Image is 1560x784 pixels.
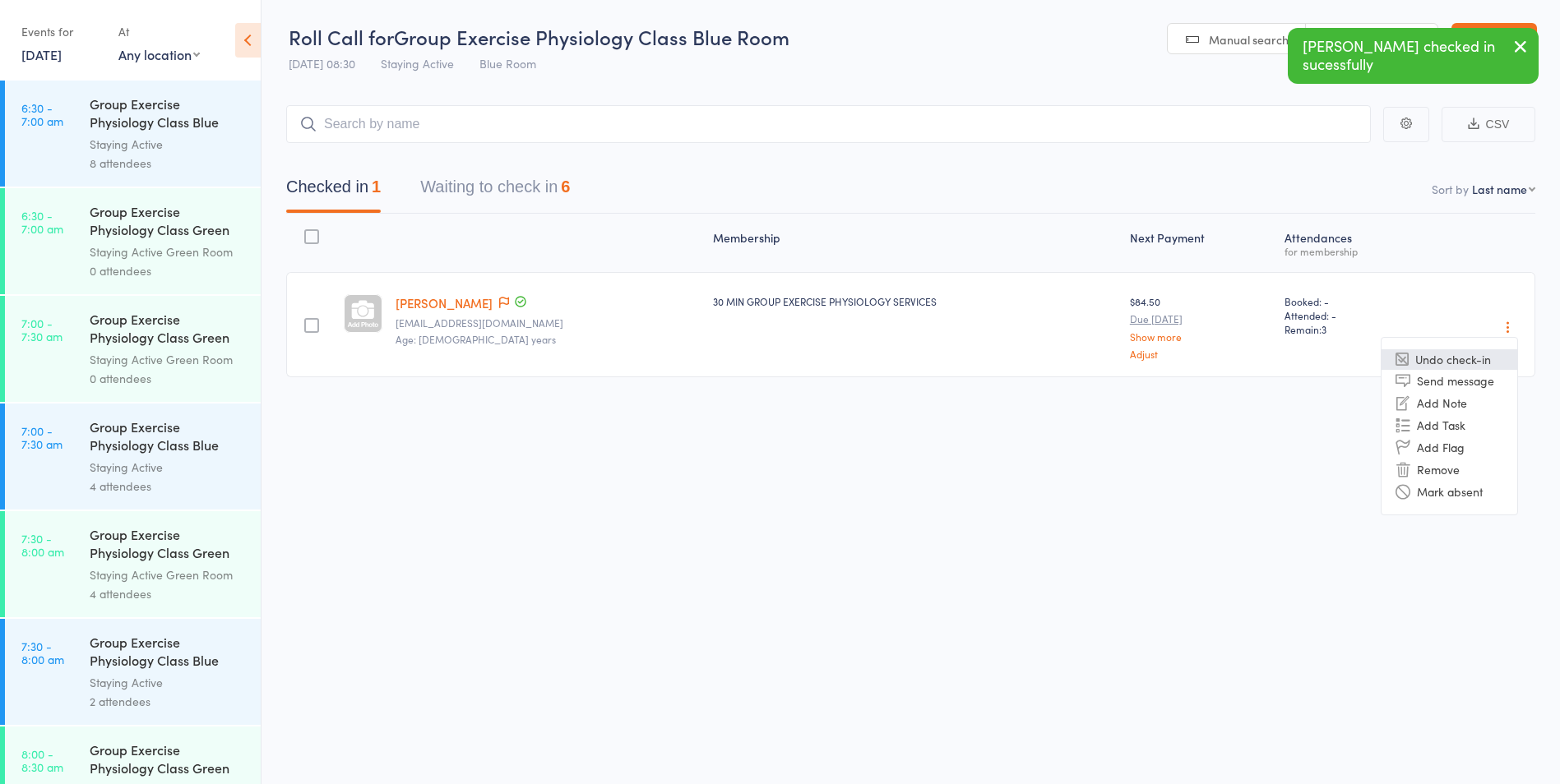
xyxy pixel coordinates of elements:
li: Send message [1382,370,1517,392]
div: Membership [706,221,1123,265]
div: Staying Active Green Room [90,565,247,584]
div: Group Exercise Physiology Class Blue Room [90,95,247,135]
time: 6:30 - 7:00 am [21,209,63,235]
div: 0 attendees [90,369,247,388]
li: Remove [1382,459,1517,481]
li: Add Note [1382,392,1517,414]
small: Due [DATE] [1130,313,1271,325]
div: Group Exercise Physiology Class Green Room [90,525,247,565]
div: At [118,18,200,45]
div: Group Exercise Physiology Class Blue Room [90,633,247,673]
div: Atten­dances [1278,221,1430,265]
span: Manual search [1209,31,1289,48]
div: 2 attendees [90,692,247,711]
a: 6:30 -7:00 amGroup Exercise Physiology Class Blue RoomStaying Active8 attendees [5,81,261,187]
div: Group Exercise Physiology Class Green Room [90,740,247,781]
span: Booked: - [1285,294,1423,308]
a: Exit roll call [1451,23,1537,56]
div: Staying Active Green Room [90,242,247,261]
li: Mark absent [1382,481,1517,503]
span: Staying Active [381,55,454,71]
div: [PERSON_NAME] checked in sucessfully [1288,28,1539,84]
span: Group Exercise Physiology Class Blue Room [394,23,789,50]
div: Last name [1472,181,1527,197]
time: 7:00 - 7:30 am [21,316,62,343]
time: 7:30 - 8:00 am [21,532,64,558]
div: Events for [21,18,102,45]
a: [DATE] [21,45,62,63]
button: CSV [1442,107,1535,142]
div: $84.50 [1130,294,1271,359]
div: Any location [118,45,200,63]
span: Roll Call for [289,23,394,50]
div: Group Exercise Physiology Class Green Room [90,202,247,242]
button: Waiting to check in6 [420,169,570,213]
span: Remain: [1285,322,1423,336]
div: Group Exercise Physiology Class Green Room [90,310,247,350]
button: Checked in1 [286,169,381,213]
div: Staying Active [90,673,247,692]
div: 30 MIN GROUP EXERCISE PHYSIOLOGY SERVICES [713,294,1116,308]
label: Sort by [1432,181,1469,197]
span: Age: [DEMOGRAPHIC_DATA] years [396,332,556,346]
a: 7:00 -7:30 amGroup Exercise Physiology Class Blue RoomStaying Active4 attendees [5,404,261,510]
div: 1 [372,178,381,196]
div: Staying Active [90,135,247,154]
div: 6 [561,178,570,196]
div: for membership [1285,246,1423,256]
div: 4 attendees [90,584,247,603]
div: Staying Active Green Room [90,350,247,369]
input: Search by name [286,105,1371,143]
div: 4 attendees [90,477,247,496]
time: 6:30 - 7:00 am [21,101,63,127]
a: 7:30 -8:00 amGroup Exercise Physiology Class Blue RoomStaying Active2 attendees [5,619,261,725]
div: 8 attendees [90,154,247,173]
time: 7:00 - 7:30 am [21,424,62,450]
div: Next Payment [1123,221,1278,265]
a: [PERSON_NAME] [396,294,493,311]
div: 0 attendees [90,261,247,280]
span: Blue Room [479,55,536,71]
time: 7:30 - 8:00 am [21,639,64,666]
li: Undo check-in [1382,349,1517,370]
li: Add Flag [1382,436,1517,459]
a: 6:30 -7:00 amGroup Exercise Physiology Class Green RoomStaying Active Green Room0 attendees [5,188,261,294]
span: 3 [1322,322,1326,336]
time: 8:00 - 8:30 am [21,747,63,773]
a: Adjust [1130,348,1271,359]
li: Add Task [1382,414,1517,436]
div: Group Exercise Physiology Class Blue Room [90,417,247,458]
a: 7:00 -7:30 amGroup Exercise Physiology Class Green RoomStaying Active Green Room0 attendees [5,296,261,402]
a: 7:30 -8:00 amGroup Exercise Physiology Class Green RoomStaying Active Green Room4 attendees [5,511,261,617]
span: [DATE] 08:30 [289,55,355,71]
div: Staying Active [90,458,247,477]
small: luciorizzo@optusnet.com.au [396,317,701,329]
span: Attended: - [1285,308,1423,322]
a: Show more [1130,331,1271,342]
